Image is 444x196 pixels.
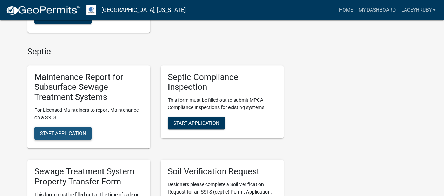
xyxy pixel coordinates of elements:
[168,72,277,93] h5: Septic Compliance Inspection
[398,4,438,17] a: laceyhruby
[27,47,284,57] h4: Septic
[34,167,143,187] h5: Sewage Treatment System Property Transfer Form
[101,4,186,16] a: [GEOGRAPHIC_DATA], [US_STATE]
[336,4,356,17] a: Home
[168,167,277,177] h5: Soil Verification Request
[356,4,398,17] a: My Dashboard
[34,11,92,24] button: Start Application
[173,120,219,126] span: Start Application
[34,127,92,140] button: Start Application
[168,117,225,129] button: Start Application
[40,130,86,136] span: Start Application
[86,5,96,15] img: Otter Tail County, Minnesota
[168,96,277,111] p: This form must be filled out to submit MPCA Compliance Inspections for existing systems
[34,72,143,102] h5: Maintenance Report for Subsurface Sewage Treatment Systems
[34,107,143,121] p: For Licensed Maintainers to report Maintenance on a SSTS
